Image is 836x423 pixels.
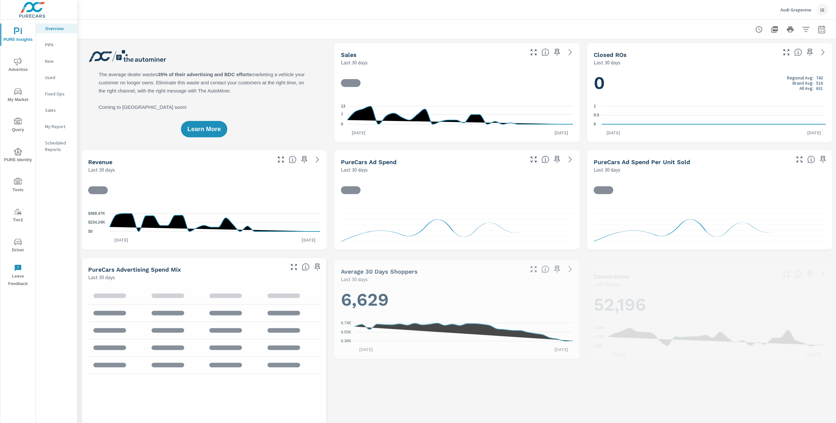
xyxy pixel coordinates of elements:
[816,86,823,91] p: 631
[88,211,105,216] text: $468.47K
[594,59,620,66] p: Last 30 days
[816,4,828,16] div: IS
[594,335,604,339] text: 1.77K
[799,86,813,91] p: All Avg:
[88,159,112,165] h5: Revenue
[36,40,77,50] div: PIPA
[88,220,105,225] text: $234.24K
[341,268,418,275] h5: Average 30 Days Shoppers
[541,156,549,163] span: Total cost of media for all PureCars channels for the selected dealership group over the selected...
[794,154,805,165] button: Make Fullscreen
[36,89,77,99] div: Fixed Ops
[341,289,573,311] h1: 6,629
[2,208,34,224] span: Tier2
[36,122,77,131] div: My Report
[341,166,368,174] p: Last 30 days
[341,112,343,117] text: 7
[45,25,72,32] p: Overview
[36,105,77,115] div: Sales
[594,122,596,127] text: 0
[36,138,77,154] div: Scheduled Reports
[302,263,310,271] span: This table looks at how you compare to the amount of budget you spend per channel as opposed to y...
[88,273,115,281] p: Last 30 days
[36,24,77,33] div: Overview
[793,80,813,86] p: Brand Avg:
[2,88,34,104] span: My Market
[594,344,602,348] text: 1.5K
[794,48,802,56] span: Number of Repair Orders Closed by the selected dealership group over the selected time range. [So...
[799,23,812,36] button: Apply Filters
[355,347,378,353] p: [DATE]
[541,265,549,273] span: A rolling 30 day total of daily Shoppers on the dealership website, averaged over the selected da...
[803,351,826,358] p: [DATE]
[36,56,77,66] div: New
[541,48,549,56] span: Number of vehicles sold by the dealership over the selected date range. [Source: This data is sou...
[0,20,36,290] div: nav menu
[528,47,539,58] button: Make Fullscreen
[594,72,826,94] h1: 0
[45,107,72,113] p: Sales
[787,75,813,80] p: Regional Avg:
[780,7,811,13] p: Audi Grapevine
[818,47,828,58] a: See more details in report
[110,237,133,243] p: [DATE]
[805,47,815,58] span: Save this to your personalized report
[347,129,370,136] p: [DATE]
[768,23,781,36] button: "Export Report to PDF"
[594,326,604,330] text: 2.04K
[565,264,575,274] a: See more details in report
[88,166,115,174] p: Last 30 days
[341,122,343,127] text: 0
[341,159,396,165] h5: PureCars Ad Spend
[552,154,562,165] span: Save this to your personalized report
[2,178,34,194] span: Tools
[794,270,802,278] span: The number of dealer-specified goals completed by a visitor. [Source: This data is provided by th...
[341,59,368,66] p: Last 30 days
[594,51,627,58] h5: Closed ROs
[297,237,320,243] p: [DATE]
[45,42,72,48] p: PIPA
[2,58,34,74] span: Advertise
[2,27,34,43] span: PURE Insights
[818,154,828,165] span: Save this to your personalized report
[2,118,34,134] span: Query
[2,264,34,288] span: Leave Feedback
[805,269,815,279] span: Save this to your personalized report
[341,330,351,334] text: 6.55K
[45,91,72,97] p: Fixed Ops
[341,51,357,58] h5: Sales
[818,269,828,279] a: See more details in report
[2,148,34,164] span: PURE Identity
[607,351,630,358] p: [DATE]
[312,262,323,272] span: Save this to your personalized report
[803,129,826,136] p: [DATE]
[565,47,575,58] a: See more details in report
[299,154,310,165] span: Save this to your personalized report
[341,104,346,109] text: 13
[341,321,351,325] text: 6.74K
[594,280,620,288] p: Last 30 days
[781,47,792,58] button: Make Fullscreen
[45,140,72,153] p: Scheduled Reports
[594,113,599,118] text: 0.5
[816,80,823,86] p: 516
[341,275,368,283] p: Last 30 days
[552,264,562,274] span: Save this to your personalized report
[565,154,575,165] a: See more details in report
[552,47,562,58] span: Save this to your personalized report
[45,58,72,64] p: New
[594,294,826,316] h1: 52,196
[816,75,823,80] p: 743
[276,154,286,165] button: Make Fullscreen
[807,156,815,163] span: Average cost of advertising per each vehicle sold at the dealer over the selected date range. The...
[289,156,297,163] span: Total sales revenue over the selected date range. [Source: This data is sourced from the dealer’s...
[187,126,221,132] span: Learn More
[784,23,797,36] button: Print Report
[88,266,181,273] h5: PureCars Advertising Spend Mix
[528,154,539,165] button: Make Fullscreen
[594,273,629,280] h5: Conversions
[36,73,77,82] div: Used
[594,104,596,109] text: 1
[550,347,573,353] p: [DATE]
[45,123,72,130] p: My Report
